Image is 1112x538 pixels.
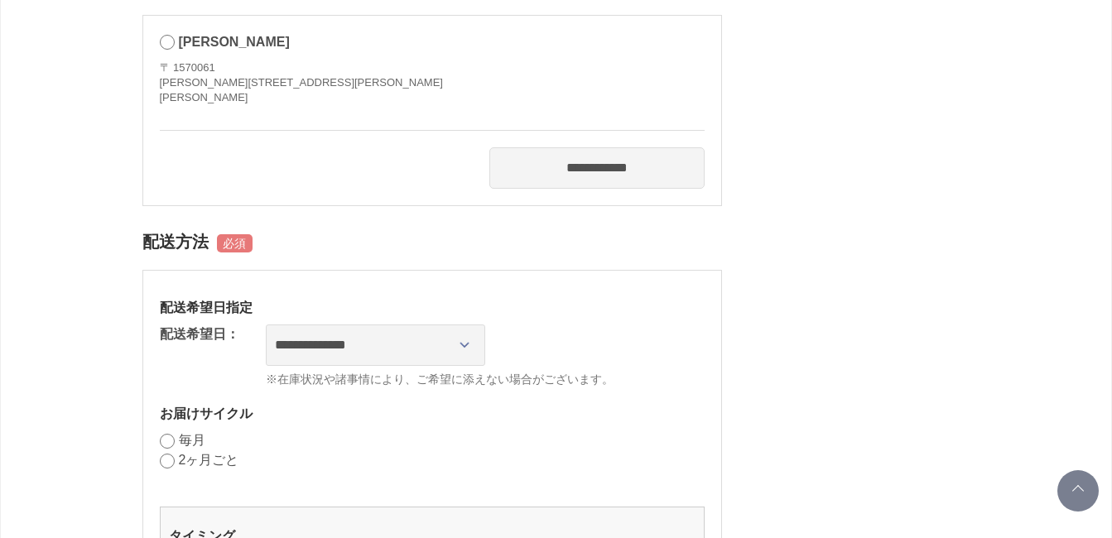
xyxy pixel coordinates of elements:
h2: 配送方法 [142,223,722,262]
span: [PERSON_NAME] [179,35,290,49]
span: ※在庫状況や諸事情により、ご希望に添えない場合がございます。 [266,371,705,388]
dt: 配送希望日： [160,324,239,344]
label: 毎月 [179,433,205,447]
label: 2ヶ月ごと [179,453,239,467]
h3: お届けサイクル [160,405,705,422]
h3: 配送希望日指定 [160,299,705,316]
address: 〒 1570061 [PERSON_NAME][STREET_ADDRESS][PERSON_NAME] [PERSON_NAME] [160,60,443,106]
